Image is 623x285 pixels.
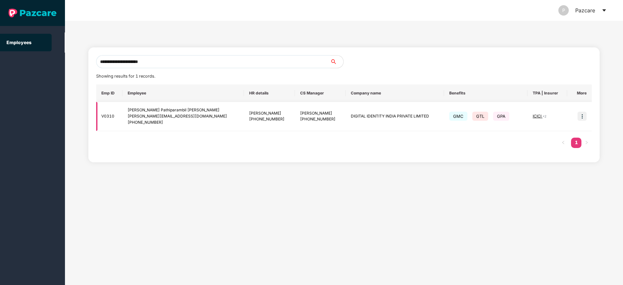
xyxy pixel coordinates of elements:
[562,5,565,16] span: P
[249,110,289,117] div: [PERSON_NAME]
[571,138,581,148] li: 1
[249,116,289,122] div: [PHONE_NUMBER]
[295,84,346,102] th: CS Manager
[567,84,592,102] th: More
[330,55,344,68] button: search
[346,84,444,102] th: Company name
[558,138,568,148] li: Previous Page
[244,84,295,102] th: HR details
[571,138,581,147] a: 1
[585,141,589,144] span: right
[533,114,542,118] span: ICICI
[449,112,467,121] span: GMC
[581,138,592,148] li: Next Page
[6,40,32,45] a: Employees
[96,74,155,79] span: Showing results for 1 records.
[602,8,607,13] span: caret-down
[493,112,509,121] span: GPA
[558,138,568,148] button: left
[96,102,122,131] td: V0310
[300,116,340,122] div: [PHONE_NUMBER]
[128,113,239,119] div: [PERSON_NAME][EMAIL_ADDRESS][DOMAIN_NAME]
[330,59,343,64] span: search
[561,141,565,144] span: left
[578,112,587,121] img: icon
[472,112,488,121] span: GTL
[122,84,244,102] th: Employee
[346,102,444,131] td: DIGITAL IDENTITY INDIA PRIVATE LIMITED
[542,114,546,118] span: + 2
[528,84,567,102] th: TPA | Insurer
[581,138,592,148] button: right
[128,119,239,126] div: [PHONE_NUMBER]
[444,84,528,102] th: Benefits
[96,84,122,102] th: Emp ID
[128,107,239,113] div: [PERSON_NAME] Pathiparambil [PERSON_NAME]
[300,110,340,117] div: [PERSON_NAME]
